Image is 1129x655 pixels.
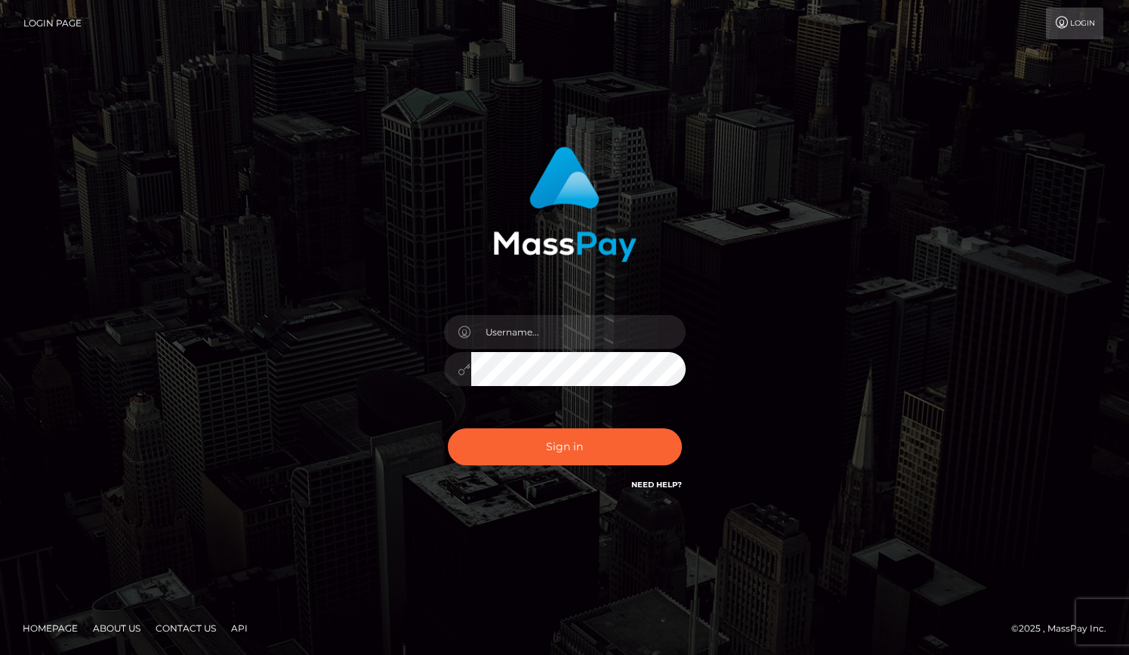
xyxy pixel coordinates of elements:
a: Contact Us [150,616,222,640]
a: Login [1046,8,1103,39]
input: Username... [471,315,686,349]
img: MassPay Login [493,147,637,262]
a: Need Help? [631,480,682,490]
a: Login Page [23,8,82,39]
div: © 2025 , MassPay Inc. [1011,620,1118,637]
a: Homepage [17,616,84,640]
button: Sign in [448,428,682,465]
a: About Us [87,616,147,640]
a: API [225,616,254,640]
